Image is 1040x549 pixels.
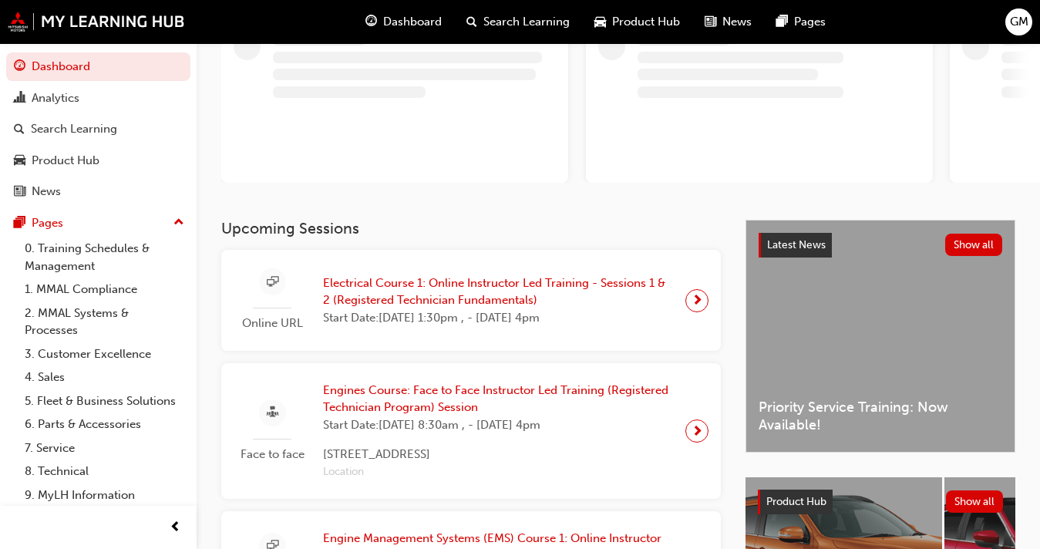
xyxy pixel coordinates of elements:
[6,49,190,209] button: DashboardAnalyticsSearch LearningProduct HubNews
[767,238,826,251] span: Latest News
[32,152,99,170] div: Product Hub
[764,6,838,38] a: pages-iconPages
[8,12,185,32] img: mmal
[14,60,25,74] span: guage-icon
[19,365,190,389] a: 4. Sales
[776,12,788,32] span: pages-icon
[173,213,184,233] span: up-icon
[19,413,190,436] a: 6. Parts & Accessories
[19,342,190,366] a: 3. Customer Excellence
[19,460,190,483] a: 8. Technical
[234,262,708,338] a: Online URLElectrical Course 1: Online Instructor Led Training - Sessions 1 & 2 (Registered Techni...
[323,463,673,481] span: Location
[31,120,117,138] div: Search Learning
[19,436,190,460] a: 7. Service
[759,399,1002,433] span: Priority Service Training: Now Available!
[722,13,752,31] span: News
[19,237,190,278] a: 0. Training Schedules & Management
[14,123,25,136] span: search-icon
[14,217,25,231] span: pages-icon
[267,273,278,292] span: sessionType_ONLINE_URL-icon
[759,233,1002,258] a: Latest NewsShow all
[14,185,25,199] span: news-icon
[6,84,190,113] a: Analytics
[692,420,703,442] span: next-icon
[6,209,190,237] button: Pages
[267,403,278,423] span: sessionType_FACE_TO_FACE-icon
[19,301,190,342] a: 2. MMAL Systems & Processes
[323,446,673,463] span: [STREET_ADDRESS]
[6,177,190,206] a: News
[221,220,721,237] h3: Upcoming Sessions
[945,234,1003,256] button: Show all
[746,220,1015,453] a: Latest NewsShow allPriority Service Training: Now Available!
[365,12,377,32] span: guage-icon
[1005,8,1032,35] button: GM
[14,92,25,106] span: chart-icon
[6,115,190,143] a: Search Learning
[692,290,703,312] span: next-icon
[466,12,477,32] span: search-icon
[766,495,826,508] span: Product Hub
[705,12,716,32] span: news-icon
[323,309,673,327] span: Start Date: [DATE] 1:30pm , - [DATE] 4pm
[32,89,79,107] div: Analytics
[19,389,190,413] a: 5. Fleet & Business Solutions
[383,13,442,31] span: Dashboard
[692,6,764,38] a: news-iconNews
[323,382,673,416] span: Engines Course: Face to Face Instructor Led Training (Registered Technician Program) Session
[170,518,181,537] span: prev-icon
[946,490,1004,513] button: Show all
[483,13,570,31] span: Search Learning
[14,154,25,168] span: car-icon
[19,278,190,301] a: 1. MMAL Compliance
[594,12,606,32] span: car-icon
[323,274,673,309] span: Electrical Course 1: Online Instructor Led Training - Sessions 1 & 2 (Registered Technician Funda...
[6,52,190,81] a: Dashboard
[234,376,708,487] a: Face to faceEngines Course: Face to Face Instructor Led Training (Registered Technician Program) ...
[582,6,692,38] a: car-iconProduct Hub
[1010,13,1028,31] span: GM
[612,13,680,31] span: Product Hub
[234,315,311,332] span: Online URL
[454,6,582,38] a: search-iconSearch Learning
[6,147,190,175] a: Product Hub
[758,490,1003,514] a: Product HubShow all
[234,446,311,463] span: Face to face
[323,416,673,434] span: Start Date: [DATE] 8:30am , - [DATE] 4pm
[32,214,63,232] div: Pages
[794,13,826,31] span: Pages
[353,6,454,38] a: guage-iconDashboard
[32,183,61,200] div: News
[19,483,190,507] a: 9. MyLH Information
